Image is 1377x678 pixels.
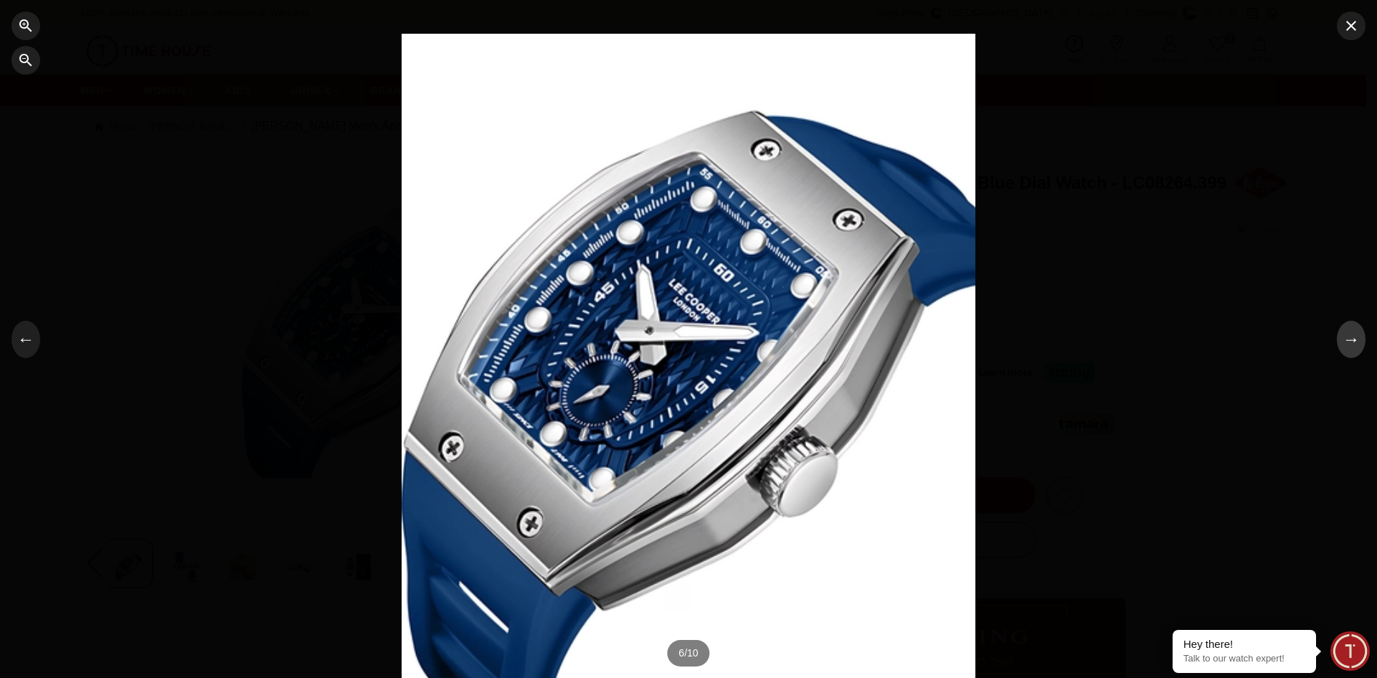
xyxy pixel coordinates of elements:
div: Hey there! [1183,637,1305,651]
p: Talk to our watch expert! [1183,653,1305,665]
button: → [1337,321,1366,358]
button: ← [11,321,40,358]
div: 6 / 10 [667,640,709,667]
div: Chat Widget [1330,631,1370,671]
